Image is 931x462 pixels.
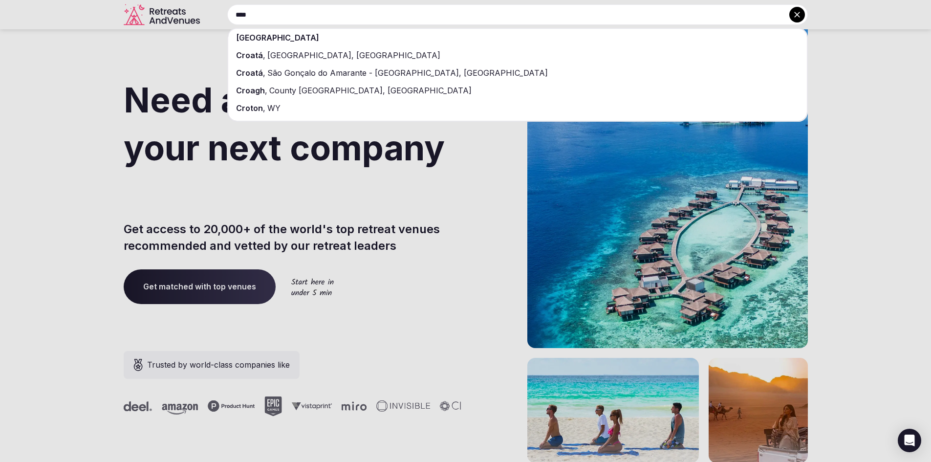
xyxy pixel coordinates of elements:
div: , [228,64,807,82]
div: , [228,46,807,64]
span: Croatá [236,68,263,78]
div: , [228,99,807,117]
span: Croatá [236,50,263,60]
span: WY [265,103,281,113]
span: Croagh [236,86,265,95]
span: [GEOGRAPHIC_DATA], [GEOGRAPHIC_DATA] [265,50,440,60]
span: [GEOGRAPHIC_DATA] [236,33,319,43]
div: , [228,82,807,99]
div: Open Intercom Messenger [898,429,921,452]
span: São Gonçalo do Amarante - [GEOGRAPHIC_DATA], [GEOGRAPHIC_DATA] [265,68,548,78]
span: Croton [236,103,263,113]
span: County [GEOGRAPHIC_DATA], [GEOGRAPHIC_DATA] [267,86,472,95]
